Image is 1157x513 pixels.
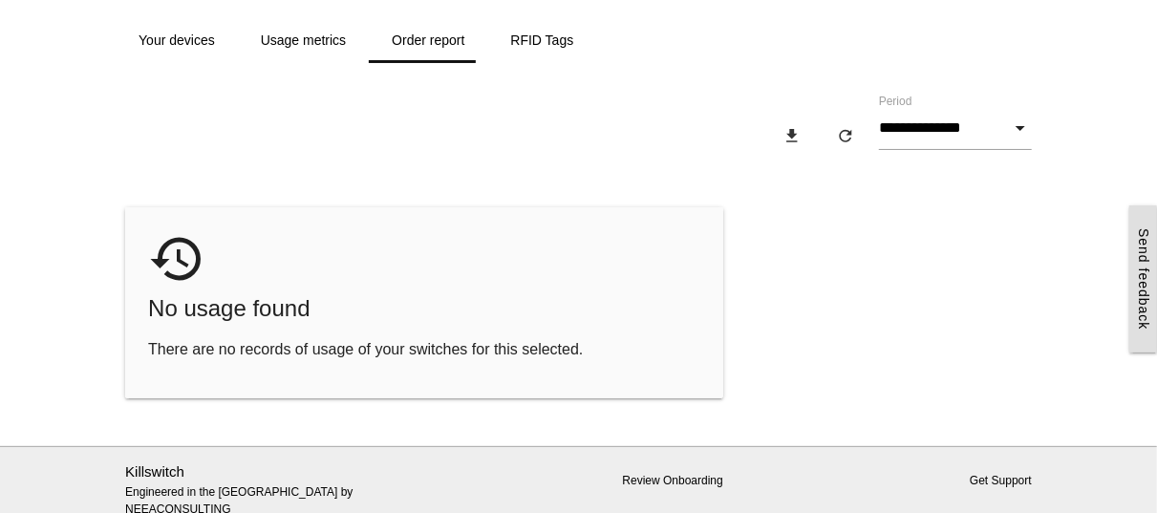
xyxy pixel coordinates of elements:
[623,474,723,487] a: Review Onboarding
[821,118,870,153] button: refresh
[767,118,817,153] button: download
[1129,205,1157,353] a: Send feedback
[836,118,855,153] i: refresh
[782,118,802,153] i: download
[148,338,700,361] p: There are no records of usage of your switches for this selected.
[125,463,184,480] a: Killswitch
[487,17,596,63] a: RFID Tags
[369,17,487,63] a: Order report
[148,230,205,288] i: history
[970,474,1032,487] a: Get Support
[148,293,700,324] span: No usage found
[238,17,369,63] a: Usage metrics
[879,93,912,110] label: Period
[116,17,238,63] a: Your devices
